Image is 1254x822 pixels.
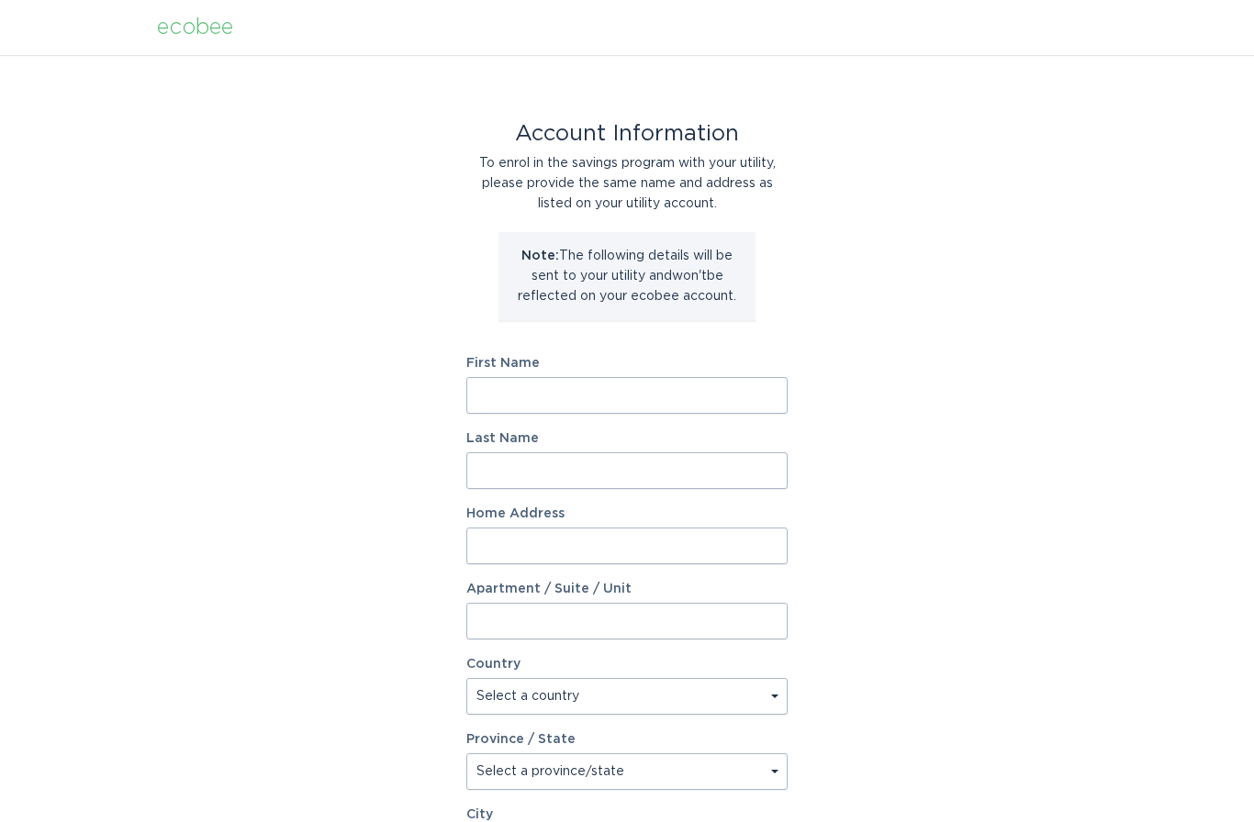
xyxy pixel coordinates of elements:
[466,658,521,671] label: Country
[512,246,742,306] p: The following details will be sent to your utility and won't be reflected on your ecobee account.
[157,17,233,38] div: ecobee
[466,124,788,144] div: Account Information
[521,250,559,262] strong: Note:
[466,357,788,370] label: First Name
[466,153,788,214] div: To enrol in the savings program with your utility, please provide the same name and address as li...
[466,583,788,595] label: Apartment / Suite / Unit
[466,808,788,821] label: City
[466,432,788,445] label: Last Name
[466,507,788,520] label: Home Address
[466,733,576,746] label: Province / State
